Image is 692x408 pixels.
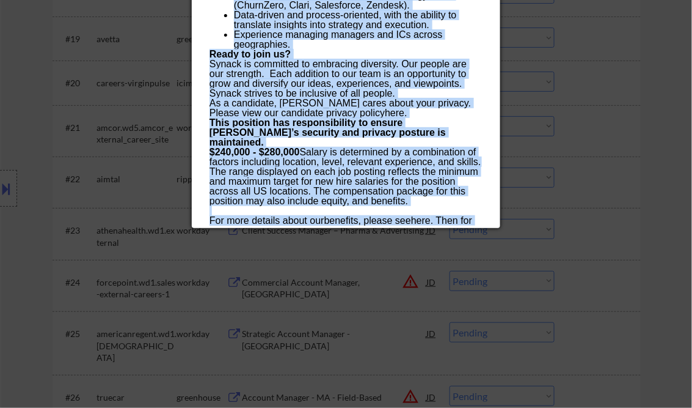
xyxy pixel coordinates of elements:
[209,147,300,157] strong: $240,000 - $280,000
[385,108,404,118] a: here
[209,117,446,147] strong: This position has responsibility to ensure [PERSON_NAME]’s security and privacy posture is mainta...
[411,215,431,226] a: here
[209,147,482,236] p: benefits, please see . Then for the Employer code, enter:
[234,30,482,50] li: Experience managing managers and ICs across geographies.
[209,59,482,98] p: Synack is committed to embracing diversity. Our people are our strength. Each addition to our tea...
[234,10,482,30] li: Data-driven and process-oriented, with the ability to translate insights into strategy and execut...
[209,147,481,226] span: Salary is determined by a combination of factors including location, level, relevant experience, ...
[321,225,354,236] strong: synack
[209,98,471,118] span: As a candidate, [PERSON_NAME] cares about your privacy. Please view our candidate privacy policy .
[209,49,291,59] strong: Ready to join us?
